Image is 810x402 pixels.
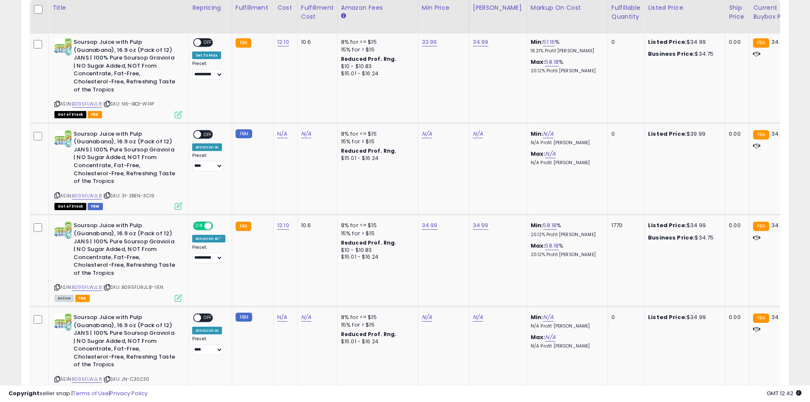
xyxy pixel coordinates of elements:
[473,221,489,230] a: 34.99
[531,343,601,349] p: N/A Profit [PERSON_NAME]
[753,38,769,48] small: FBA
[341,230,412,237] div: 15% for > $15
[75,295,90,302] span: FBA
[531,130,543,138] b: Min:
[74,222,177,279] b: Soursop Juice with Pulp (Guanabana), 16.9 oz (Pack of 12) JANS | 100% Pure Soursop Graviola | NO ...
[531,222,601,237] div: %
[545,333,555,342] a: N/A
[201,314,215,322] span: OFF
[531,68,601,74] p: 20.12% Profit [PERSON_NAME]
[88,111,102,118] span: FBA
[771,38,787,46] span: 34.99
[54,130,182,209] div: ASIN:
[753,3,797,21] div: Current Buybox Price
[192,336,225,355] div: Preset:
[72,100,102,108] a: B095FLWJL8
[473,3,523,12] div: [PERSON_NAME]
[277,3,294,12] div: Cost
[301,130,311,138] a: N/A
[648,313,687,321] b: Listed Price:
[422,3,466,12] div: Min Price
[531,38,543,46] b: Min:
[422,221,438,230] a: 34.99
[212,222,225,230] span: OFF
[236,3,270,12] div: Fulfillment
[545,58,559,66] a: 58.18
[473,130,483,138] a: N/A
[74,314,177,371] b: Soursop Juice with Pulp (Guanabana), 16.9 oz (Pack of 12) JANS | 100% Pure Soursop Graviola | NO ...
[729,130,743,138] div: 0.00
[103,100,154,107] span: | SKU: N6-IBQ1-W14P
[341,63,412,70] div: $10 - $10.83
[88,203,103,210] span: FBM
[422,38,437,46] a: 33.99
[301,3,334,21] div: Fulfillment Cost
[192,153,225,172] div: Preset:
[531,252,601,258] p: 20.12% Profit [PERSON_NAME]
[192,245,225,264] div: Preset:
[611,222,638,229] div: 1770
[611,38,638,46] div: 0
[648,3,722,12] div: Listed Price
[194,222,205,230] span: ON
[543,221,557,230] a: 58.18
[54,222,182,301] div: ASIN:
[236,313,252,322] small: FBM
[531,313,543,321] b: Min:
[648,38,687,46] b: Listed Price:
[767,389,801,397] span: 2025-09-12 12:42 GMT
[341,70,412,77] div: $15.01 - $16.24
[341,130,412,138] div: 8% for <= $15
[341,247,412,254] div: $10 - $10.83
[341,3,415,12] div: Amazon Fees
[341,38,412,46] div: 8% for <= $15
[531,150,546,158] b: Max:
[103,376,150,382] span: | SKU: JN-C30230
[236,222,251,231] small: FBA
[72,284,102,291] a: B095FLWJL8
[341,314,412,321] div: 8% for <= $15
[341,46,412,54] div: 15% for > $15
[54,295,74,302] span: All listings currently available for purchase on Amazon
[341,239,397,246] b: Reduced Prof. Rng.
[648,130,719,138] div: $39.99
[648,50,695,58] b: Business Price:
[341,331,397,338] b: Reduced Prof. Rng.
[771,313,787,321] span: 34.99
[729,38,743,46] div: 0.00
[531,48,601,54] p: 18.21% Profit [PERSON_NAME]
[201,39,215,46] span: OFF
[9,390,148,398] div: seller snap | |
[611,3,641,21] div: Fulfillable Quantity
[277,313,287,322] a: N/A
[648,50,719,58] div: $34.75
[74,38,177,96] b: Soursop Juice with Pulp (Guanabana), 16.9 oz (Pack of 12) JANS | 100% Pure Soursop Graviola | NO ...
[192,51,221,59] div: Set To Max
[543,313,553,322] a: N/A
[52,3,185,12] div: Title
[103,192,154,199] span: | SKU: 31-3BEN-3C19
[192,235,225,242] div: Amazon AI *
[74,130,177,188] b: Soursop Juice with Pulp (Guanabana), 16.9 oz (Pack of 12) JANS | 100% Pure Soursop Graviola | NO ...
[301,222,331,229] div: 10.6
[54,203,86,210] span: All listings that are currently out of stock and unavailable for purchase on Amazon
[341,155,412,162] div: $15.01 - $16.24
[531,58,601,74] div: %
[611,314,638,321] div: 0
[277,221,289,230] a: 12.10
[72,376,102,383] a: B095FLWJL8
[341,338,412,345] div: $15.01 - $16.24
[729,3,746,21] div: Ship Price
[341,55,397,63] b: Reduced Prof. Rng.
[753,314,769,323] small: FBA
[341,254,412,261] div: $15.01 - $16.24
[611,130,638,138] div: 0
[729,222,743,229] div: 0.00
[54,314,71,331] img: 51Rj7ksT3vL._SL40_.jpg
[531,242,601,258] div: %
[9,389,40,397] strong: Copyright
[729,314,743,321] div: 0.00
[192,3,228,12] div: Repricing
[753,222,769,231] small: FBA
[648,314,719,321] div: $34.99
